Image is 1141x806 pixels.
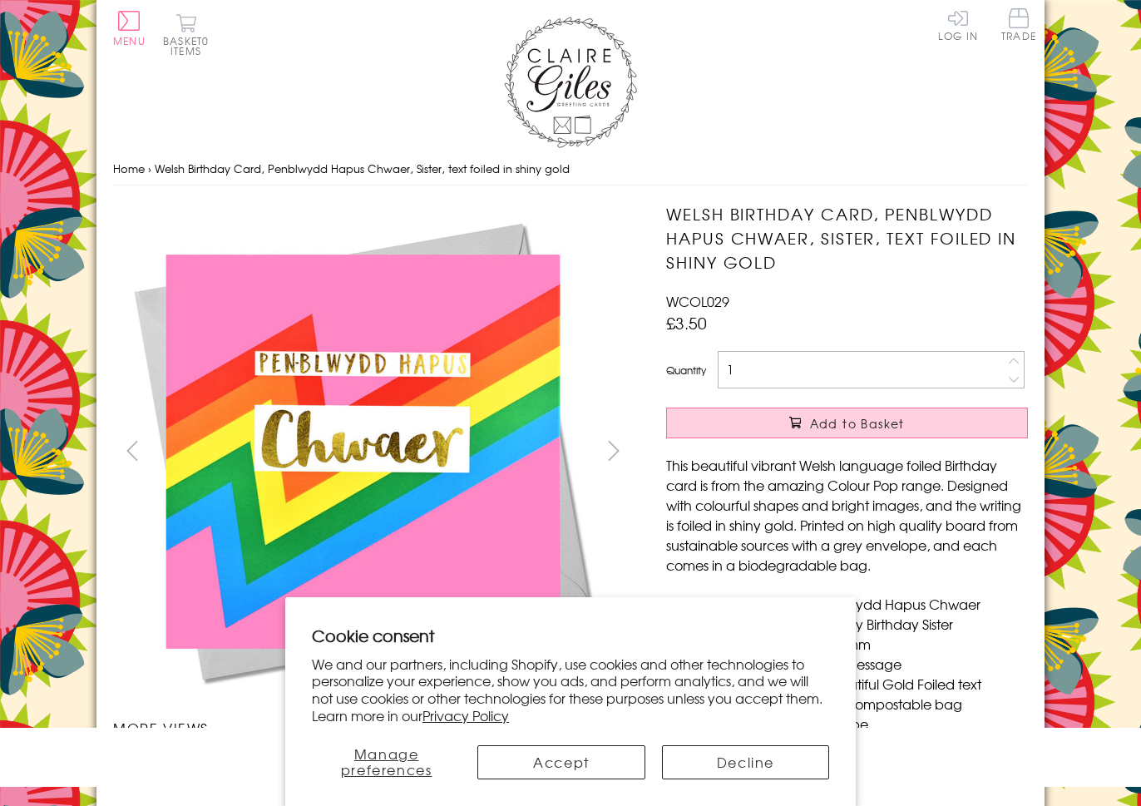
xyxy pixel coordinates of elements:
span: £3.50 [666,311,707,334]
a: Privacy Policy [422,705,509,725]
span: › [148,161,151,176]
li: Wording on Front - Pen-blwydd Hapus Chwaer [666,594,1028,614]
button: Manage preferences [312,745,461,779]
a: Log In [938,8,978,41]
nav: breadcrumbs [113,152,1028,186]
span: Manage preferences [341,744,432,779]
span: Trade [1001,8,1036,41]
p: This beautiful vibrant Welsh language foiled Birthday card is from the amazing Colour Pop range. ... [666,455,1028,575]
img: Welsh Birthday Card, Penblwydd Hapus Chwaer, Sister, text foiled in shiny gold [633,202,1132,701]
span: Menu [113,33,146,48]
h3: More views [113,718,633,738]
label: Quantity [666,363,706,378]
button: prev [113,432,151,469]
button: Decline [662,745,829,779]
button: Add to Basket [666,408,1028,438]
img: Claire Giles Greetings Cards [504,17,637,148]
span: Add to Basket [810,415,905,432]
button: Accept [477,745,645,779]
button: Menu [113,11,146,46]
button: next [595,432,633,469]
h2: Cookie consent [312,624,829,647]
span: WCOL029 [666,291,729,311]
a: Home [113,161,145,176]
span: 0 items [170,33,209,58]
h1: Welsh Birthday Card, Penblwydd Hapus Chwaer, Sister, text foiled in shiny gold [666,202,1028,274]
button: Basket0 items [163,13,209,56]
img: Welsh Birthday Card, Penblwydd Hapus Chwaer, Sister, text foiled in shiny gold [113,202,612,701]
p: We and our partners, including Shopify, use cookies and other technologies to personalize your ex... [312,655,829,724]
a: Trade [1001,8,1036,44]
span: Welsh Birthday Card, Penblwydd Hapus Chwaer, Sister, text foiled in shiny gold [155,161,570,176]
